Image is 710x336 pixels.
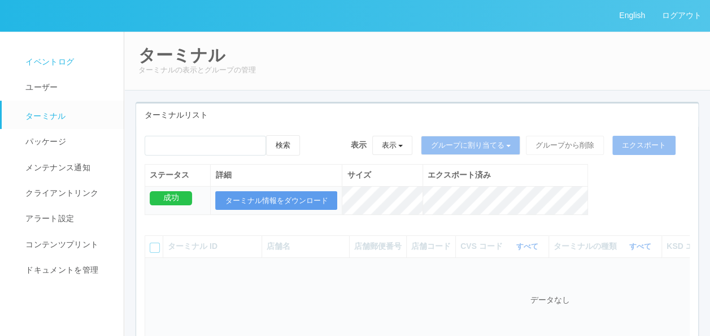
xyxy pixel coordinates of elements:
div: ステータス [150,169,206,181]
span: パッケージ [23,137,66,146]
a: ドキュメントを管理 [2,257,134,283]
a: メンテナンス通知 [2,155,134,180]
span: 表示 [351,139,367,151]
a: アラート設定 [2,206,134,231]
a: すべて [516,242,541,251]
a: イベントログ [2,49,134,75]
button: グループに割り当てる [421,136,520,155]
a: ターミナル [2,101,134,129]
a: コンテンツプリント [2,232,134,257]
div: エクスポート済み [428,169,583,181]
a: すべて [629,242,654,251]
button: すべて [513,241,544,252]
span: 店舗名 [267,242,290,251]
div: ターミナルリスト [136,104,698,127]
span: ターミナル [23,111,66,120]
span: クライアントリンク [23,188,98,197]
span: ターミナルの種類 [554,240,620,252]
button: エクスポート [612,136,676,155]
button: グループから削除 [526,136,604,155]
span: 店舗コード [411,242,451,251]
span: ドキュメントを管理 [23,265,98,274]
a: クライアントリンク [2,180,134,206]
a: ユーザー [2,75,134,100]
button: 表示 [372,136,413,155]
span: イベントログ [23,57,74,66]
span: コンテンツプリント [23,240,98,249]
div: 成功 [150,191,192,205]
div: 詳細 [215,169,337,181]
p: ターミナルの表示とグループの管理 [138,64,696,76]
span: アラート設定 [23,214,74,223]
span: 店舗郵便番号 [354,242,402,251]
button: すべて [626,241,657,252]
span: CVS コード [460,240,506,252]
h2: ターミナル [138,46,696,64]
span: ユーザー [23,83,58,92]
div: ターミナル ID [168,240,257,252]
a: パッケージ [2,129,134,154]
span: メンテナンス通知 [23,163,90,172]
button: ターミナル情報をダウンロード [215,191,337,210]
div: サイズ [347,169,418,181]
button: 検索 [266,135,300,156]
